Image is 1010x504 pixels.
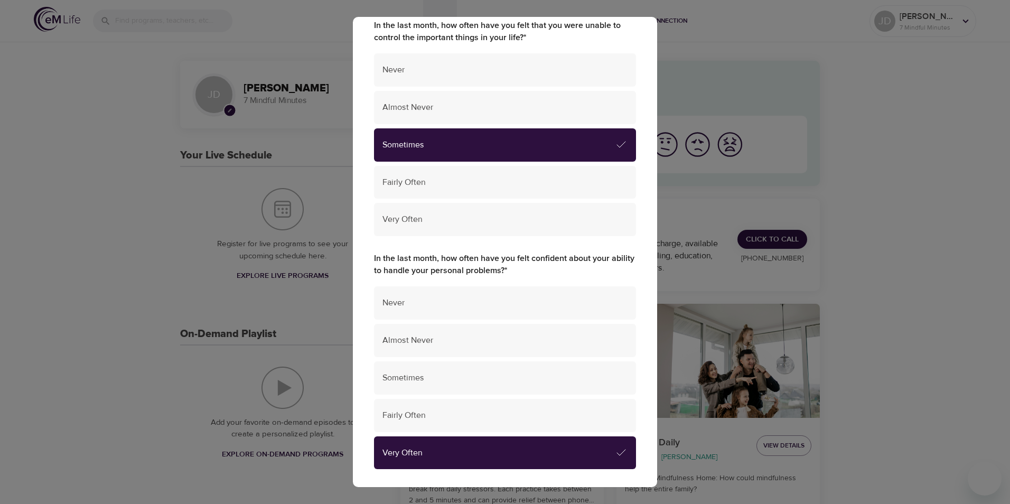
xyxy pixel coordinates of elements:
span: Never [382,64,628,76]
span: Very Often [382,447,615,459]
span: Almost Never [382,101,628,114]
span: Never [382,297,628,309]
span: Sometimes [382,139,615,151]
span: Sometimes [382,372,628,384]
label: In the last month, how often have you felt confident about your ability to handle your personal p... [374,253,636,277]
span: Very Often [382,213,628,226]
label: In the last month, how often have you felt that you were unable to control the important things i... [374,20,636,44]
span: Fairly Often [382,176,628,189]
span: Fairly Often [382,409,628,422]
span: Almost Never [382,334,628,347]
